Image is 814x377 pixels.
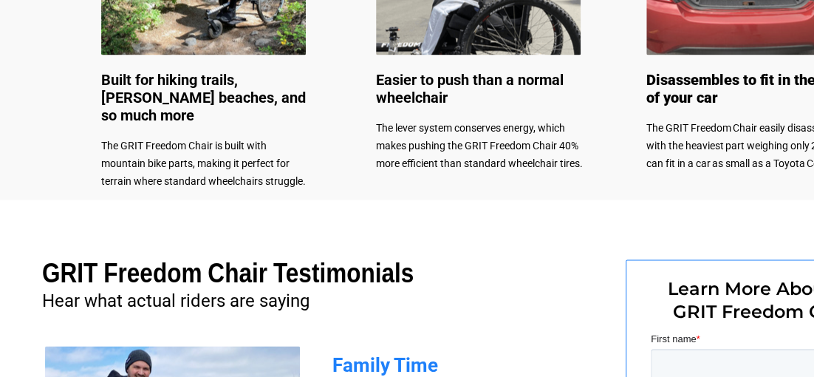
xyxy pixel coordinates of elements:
span: The lever system conserves energy, which makes pushing the GRIT Freedom Chair 40% more efficient ... [376,122,583,169]
span: Hear what actual riders are saying [42,290,309,310]
span: Family Time [332,353,438,376]
span: Easier to push than a normal wheelchair [376,71,564,106]
span: Built for hiking trails, [PERSON_NAME] beaches, and so much more [101,71,306,124]
span: The GRIT Freedom Chair is built with mountain bike parts, making it perfect for terrain where sta... [101,140,306,187]
span: GRIT Freedom Chair Testimonials [42,258,414,288]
